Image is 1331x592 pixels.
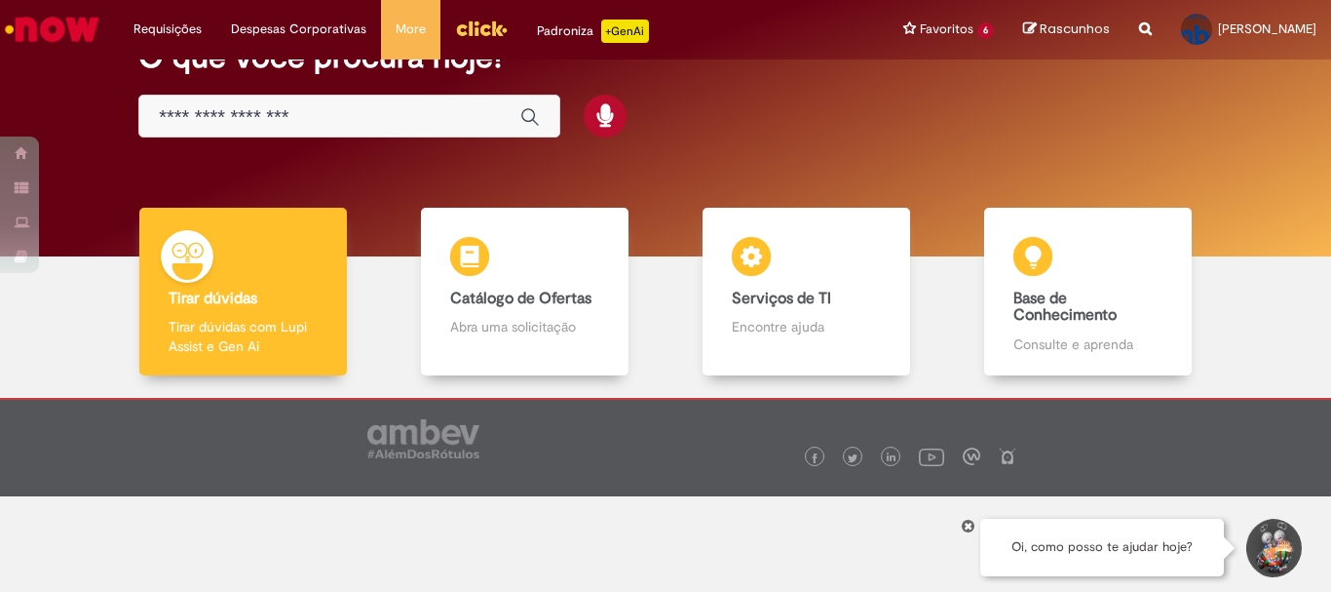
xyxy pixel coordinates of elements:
h2: O que você procura hoje? [138,40,1193,74]
a: Base de Conhecimento Consulte e aprenda [947,208,1229,376]
span: Rascunhos [1040,20,1110,38]
a: Rascunhos [1023,20,1110,39]
img: logo_footer_youtube.png [919,444,944,469]
img: logo_footer_facebook.png [810,454,819,463]
p: Tirar dúvidas com Lupi Assist e Gen Ai [169,317,317,356]
a: Tirar dúvidas Tirar dúvidas com Lupi Assist e Gen Ai [102,208,384,376]
b: Base de Conhecimento [1013,289,1117,326]
img: logo_footer_twitter.png [848,454,857,463]
img: click_logo_yellow_360x200.png [455,14,508,43]
p: Consulte e aprenda [1013,335,1161,354]
img: logo_footer_linkedin.png [887,453,896,464]
img: logo_footer_naosei.png [999,448,1016,465]
span: Despesas Corporativas [231,20,366,39]
div: Oi, como posso te ajudar hoje? [980,519,1224,576]
p: Abra uma solicitação [450,317,598,336]
img: logo_footer_ambev_rotulo_gray.png [367,419,479,458]
b: Serviços de TI [732,289,831,308]
p: +GenAi [601,20,649,43]
span: 6 [977,22,994,39]
a: Catálogo de Ofertas Abra uma solicitação [384,208,665,376]
div: Padroniza [537,20,649,43]
img: ServiceNow [2,10,102,49]
b: Catálogo de Ofertas [450,289,591,308]
span: More [396,20,426,39]
span: [PERSON_NAME] [1218,20,1316,37]
span: Requisições [133,20,202,39]
button: Iniciar Conversa de Suporte [1243,519,1302,577]
span: Favoritos [920,20,973,39]
p: Encontre ajuda [732,317,880,336]
a: Serviços de TI Encontre ajuda [665,208,947,376]
img: logo_footer_workplace.png [963,448,980,465]
b: Tirar dúvidas [169,289,257,308]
